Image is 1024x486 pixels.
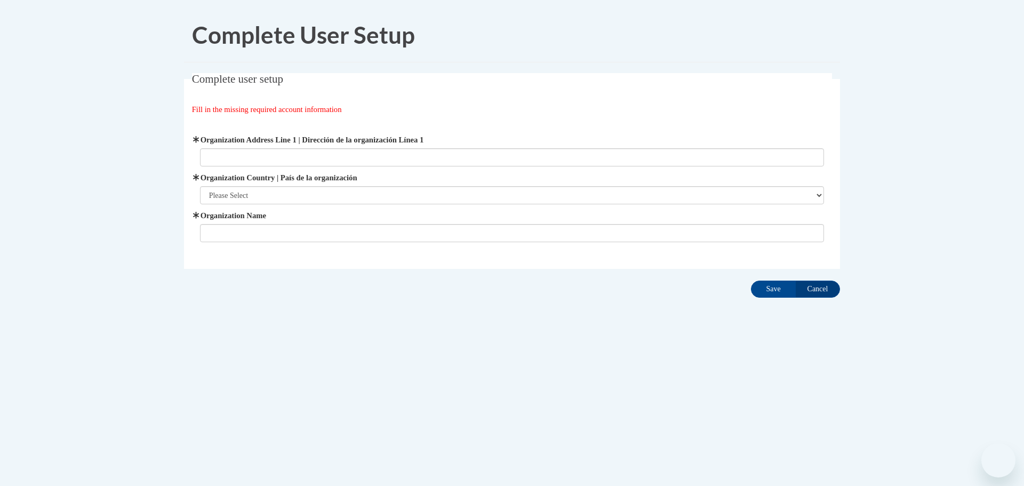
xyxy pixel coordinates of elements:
[192,73,283,85] span: Complete user setup
[981,443,1015,477] iframe: Button to launch messaging window
[751,281,796,298] input: Save
[200,172,825,184] label: Organization Country | País de la organización
[192,105,342,114] span: Fill in the missing required account information
[200,224,825,242] input: Metadata input
[192,21,415,49] span: Complete User Setup
[200,134,825,146] label: Organization Address Line 1 | Dirección de la organización Línea 1
[200,210,825,221] label: Organization Name
[200,148,825,166] input: Metadata input
[795,281,840,298] input: Cancel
